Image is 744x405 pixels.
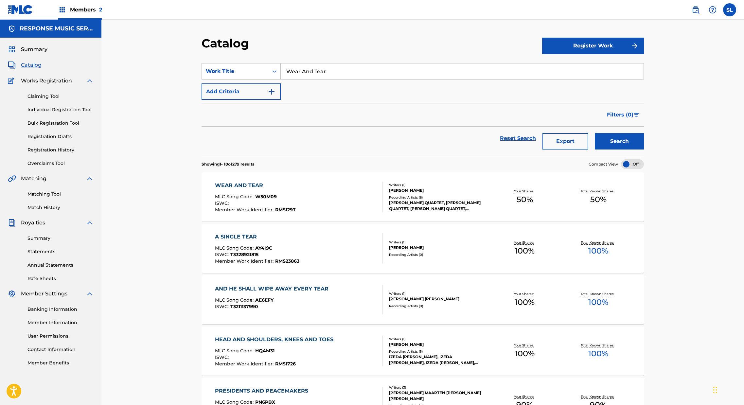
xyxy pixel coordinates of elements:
[389,337,488,342] div: Writers ( 1 )
[215,354,230,360] span: ISWC :
[27,133,94,140] a: Registration Drafts
[8,290,16,298] img: Member Settings
[215,194,255,200] span: MLC Song Code :
[8,45,47,53] a: SummarySummary
[515,296,535,308] span: 100 %
[27,360,94,366] a: Member Benefits
[389,183,488,187] div: Writers ( 1 )
[21,45,47,53] span: Summary
[21,61,42,69] span: Catalog
[275,258,299,264] span: RMS23863
[726,280,744,335] iframe: Resource Center
[27,306,94,313] a: Banking Information
[723,3,736,16] div: User Menu
[215,207,275,213] span: Member Work Identifier :
[607,111,633,119] span: Filters ( 0 )
[711,374,744,405] iframe: Chat Widget
[603,107,644,123] button: Filters (0)
[389,252,488,257] div: Recording Artists ( 0 )
[709,6,717,14] img: help
[215,233,299,241] div: A SINGLE TEAR
[8,61,42,69] a: CatalogCatalog
[8,77,16,85] img: Works Registration
[581,189,616,194] p: Total Known Shares:
[202,224,644,273] a: A SINGLE TEARMLC Song Code:AY4I9CISWC:T3328921815Member Work Identifier:RMS23863Writers (1)[PERSO...
[86,219,94,227] img: expand
[255,297,274,303] span: AE6EFY
[215,252,230,257] span: ISWC :
[27,262,94,269] a: Annual Statements
[27,275,94,282] a: Rate Sheets
[202,63,644,156] form: Search Form
[389,240,488,245] div: Writers ( 1 )
[8,5,33,14] img: MLC Logo
[497,131,539,146] a: Reset Search
[389,195,488,200] div: Recording Artists ( 8 )
[589,161,618,167] span: Compact View
[389,385,488,390] div: Writers ( 3 )
[634,113,639,117] img: filter
[215,200,230,206] span: ISWC :
[689,3,702,16] a: Public Search
[215,297,255,303] span: MLC Song Code :
[268,88,275,96] img: 9d2ae6d4665cec9f34b9.svg
[581,343,616,348] p: Total Known Shares:
[711,374,744,405] div: Chatt-widget
[255,245,272,251] span: AY4I9C
[70,6,102,13] span: Members
[215,399,255,405] span: MLC Song Code :
[514,343,536,348] p: Your Shares:
[202,83,281,100] button: Add Criteria
[86,290,94,298] img: expand
[515,348,535,360] span: 100 %
[202,36,252,51] h2: Catalog
[255,348,275,354] span: HQ4M31
[21,219,45,227] span: Royalties
[713,380,717,400] div: Dra
[595,133,644,150] button: Search
[389,390,488,402] div: [PERSON_NAME] MAARTEN [PERSON_NAME] [PERSON_NAME]
[86,175,94,183] img: expand
[389,354,488,366] div: IZEDA [PERSON_NAME], IZEDA [PERSON_NAME], IZEDA [PERSON_NAME], [PERSON_NAME], IZEDA [PERSON_NAME]
[514,189,536,194] p: Your Shares:
[588,348,608,360] span: 100 %
[215,182,296,189] div: WEAR AND TEAR
[215,348,255,354] span: MLC Song Code :
[255,399,275,405] span: PN6PBX
[27,319,94,326] a: Member Information
[21,175,46,183] span: Matching
[230,304,258,309] span: T3211137990
[27,160,94,167] a: Overclaims Tool
[202,172,644,221] a: WEAR AND TEARMLC Song Code:W50M09ISWC:Member Work Identifier:RMS1297Writers (1)[PERSON_NAME]Recor...
[215,336,337,343] div: HEAD AND SHOULDERS, KNEES AND TOES
[706,3,719,16] div: Help
[255,194,277,200] span: W50M09
[202,275,644,324] a: AND HE SHALL WIPE AWAY EVERY TEARMLC Song Code:AE6EFYISWC:T3211137990Writers (1)[PERSON_NAME] [PE...
[215,245,255,251] span: MLC Song Code :
[27,106,94,113] a: Individual Registration Tool
[514,291,536,296] p: Your Shares:
[215,304,230,309] span: ISWC :
[515,245,535,257] span: 100 %
[542,38,644,54] button: Register Work
[389,245,488,251] div: [PERSON_NAME]
[27,333,94,340] a: User Permissions
[86,77,94,85] img: expand
[581,291,616,296] p: Total Known Shares:
[215,361,275,367] span: Member Work Identifier :
[631,42,639,50] img: f7272a7cc735f4ea7f67.svg
[21,77,72,85] span: Works Registration
[202,161,254,167] p: Showing 1 - 10 of 279 results
[58,6,66,14] img: Top Rightsholders
[517,194,533,205] span: 50 %
[27,147,94,153] a: Registration History
[27,235,94,242] a: Summary
[202,326,644,376] a: HEAD AND SHOULDERS, KNEES AND TOESMLC Song Code:HQ4M31ISWC:Member Work Identifier:RMS1726Writers ...
[389,296,488,302] div: [PERSON_NAME] [PERSON_NAME]
[8,219,16,227] img: Royalties
[389,304,488,308] div: Recording Artists ( 0 )
[99,7,102,13] span: 2
[692,6,700,14] img: search
[389,349,488,354] div: Recording Artists ( 5 )
[389,187,488,193] div: [PERSON_NAME]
